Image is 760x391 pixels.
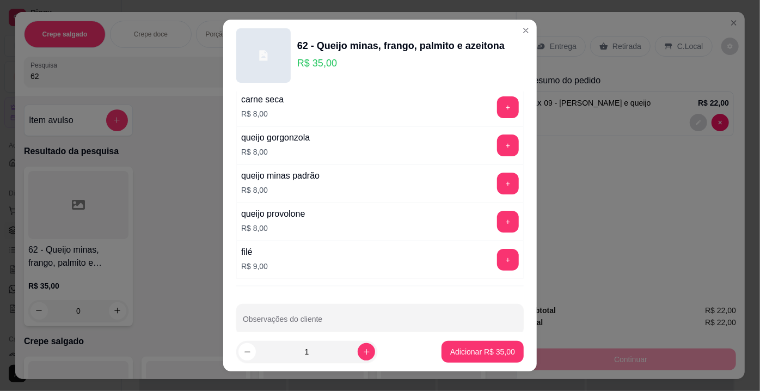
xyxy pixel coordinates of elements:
[358,343,375,361] button: increase-product-quantity
[497,96,519,118] button: add
[297,38,505,53] div: 62 - Queijo minas, frango, palmito e azeitona
[497,211,519,233] button: add
[241,146,310,157] p: R$ 8,00
[241,93,284,106] div: carne seca
[241,185,320,195] p: R$ 8,00
[497,135,519,156] button: add
[497,173,519,194] button: add
[241,261,268,272] p: R$ 9,00
[241,108,284,119] p: R$ 8,00
[241,169,320,182] div: queijo minas padrão
[297,56,505,71] p: R$ 35,00
[241,223,305,234] p: R$ 8,00
[243,318,517,329] input: Observações do cliente
[450,346,515,357] p: Adicionar R$ 35,00
[241,207,305,221] div: queijo provolone
[238,343,256,361] button: decrease-product-quantity
[241,246,268,259] div: filé
[517,22,535,39] button: Close
[241,131,310,144] div: queijo gorgonzola
[442,341,524,363] button: Adicionar R$ 35,00
[497,249,519,271] button: add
